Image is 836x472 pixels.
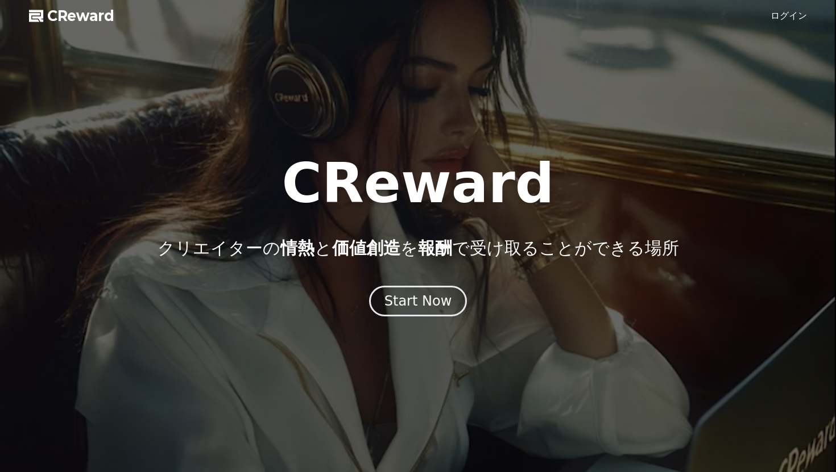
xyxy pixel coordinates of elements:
[158,238,679,258] p: クリエイターの と を で受け取ることができる場所
[369,286,467,316] button: Start Now
[47,7,114,25] span: CReward
[369,297,467,308] a: Start Now
[280,238,314,258] span: 情熱
[384,292,452,310] div: Start Now
[332,238,400,258] span: 価値創造
[282,156,554,211] h1: CReward
[418,238,452,258] span: 報酬
[29,7,114,25] a: CReward
[771,9,807,23] a: ログイン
